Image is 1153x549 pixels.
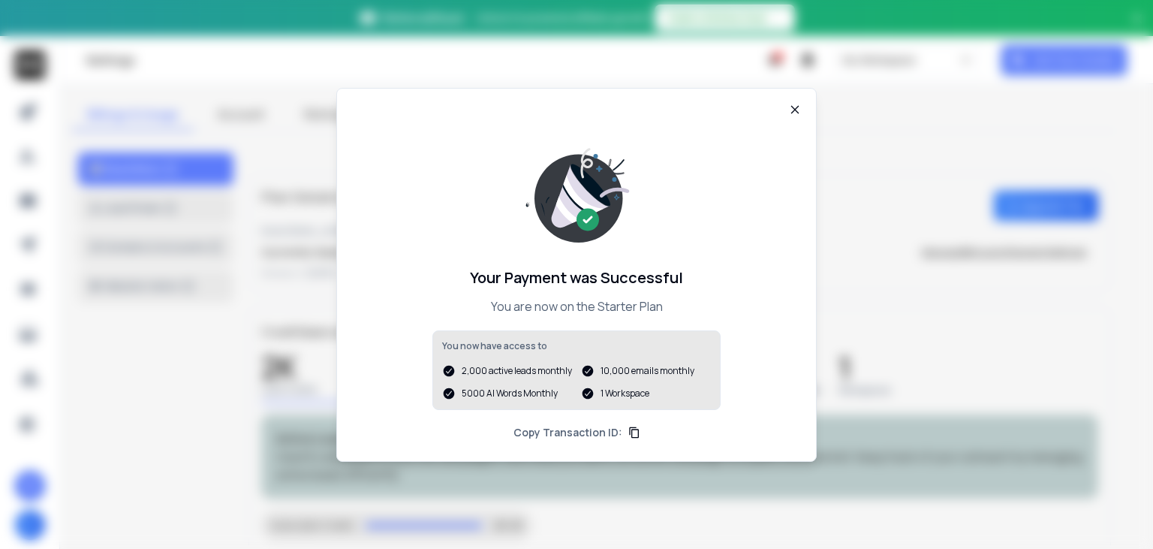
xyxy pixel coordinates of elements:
div: 5000 AI Words Monthly [442,387,572,400]
div: 2,000 active leads monthly [442,364,572,378]
img: image [520,140,633,252]
p: You are now on the [491,297,663,315]
div: 1 Workspace [581,387,711,400]
div: 10,000 emails monthly [581,364,711,378]
p: You now have access to [442,340,711,352]
h1: Your Payment was Successful [470,267,683,288]
span: Starter Plan [598,298,663,315]
p: Copy Transaction ID: [513,425,622,440]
